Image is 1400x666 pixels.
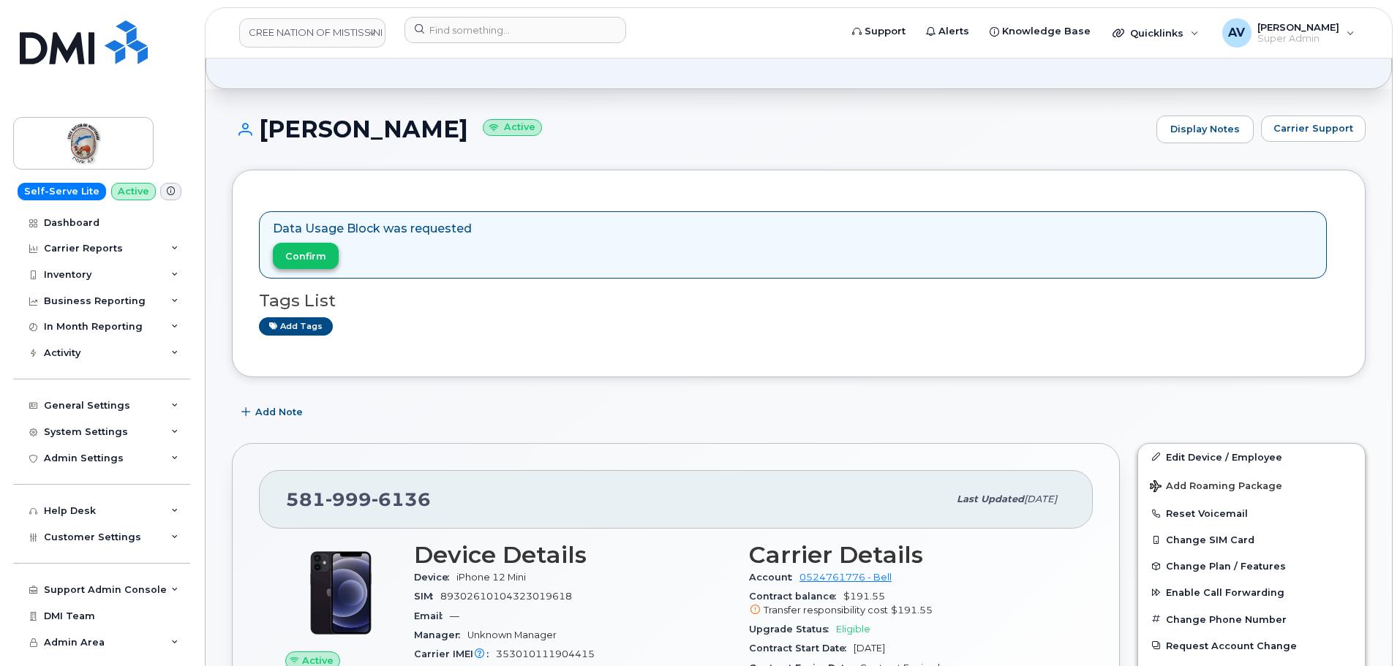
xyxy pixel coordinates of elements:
img: iPhone_12.jpg [297,549,385,637]
span: Add Roaming Package [1150,480,1282,494]
h3: Carrier Details [749,542,1066,568]
h3: Tags List [259,292,1339,310]
h1: [PERSON_NAME] [232,116,1149,142]
span: 353010111904415 [496,648,595,659]
button: Change Phone Number [1138,606,1365,632]
span: 999 [325,488,372,510]
span: $191.55 [891,605,933,616]
button: Confirm [273,243,339,269]
span: Confirm [285,249,326,263]
span: — [450,610,459,621]
span: [PERSON_NAME] [1257,21,1339,33]
button: Enable Call Forwarding [1138,579,1365,605]
span: Carrier Support [1273,121,1353,135]
a: Display Notes [1156,116,1254,143]
button: Request Account Change [1138,632,1365,659]
span: [DATE] [854,643,885,654]
a: Add tags [259,317,333,336]
span: $191.55 [749,591,1066,617]
button: Add Roaming Package [1138,470,1365,500]
span: Quicklinks [1130,27,1183,39]
button: Change Plan / Features [1138,553,1365,579]
span: Contract balance [749,591,843,602]
a: 0524761776 - Bell [799,572,892,583]
small: Active [483,119,542,136]
a: Edit Device / Employee [1138,444,1365,470]
span: Knowledge Base [1002,24,1091,39]
span: [DATE] [1024,493,1057,504]
p: Data Usage Block was requested [273,221,472,238]
div: Quicklinks [1102,18,1209,48]
span: 581 [286,488,431,510]
span: Carrier IMEI [414,648,496,659]
span: iPhone 12 Mini [456,572,526,583]
button: Carrier Support [1261,116,1366,142]
span: Super Admin [1257,33,1339,45]
span: Eligible [836,624,870,635]
span: Email [414,610,450,621]
span: Support [865,24,906,39]
a: Knowledge Base [979,17,1101,46]
span: Unknown Manager [467,629,557,640]
span: Device [414,572,456,583]
button: Change SIM Card [1138,526,1365,553]
span: Change Plan / Features [1166,561,1286,572]
span: Last updated [957,493,1024,504]
span: 6136 [372,488,431,510]
span: 89302610104323019618 [440,591,572,602]
span: Contract Start Date [749,643,854,654]
a: Alerts [916,17,979,46]
span: SIM [414,591,440,602]
div: Artem Volkov [1212,18,1365,48]
span: Add Note [255,405,303,419]
span: Manager [414,629,467,640]
h3: Device Details [414,542,731,568]
span: Alerts [938,24,969,39]
span: AV [1228,24,1245,42]
span: Enable Call Forwarding [1166,587,1284,598]
span: Upgrade Status [749,624,836,635]
a: CREE NATION OF MISTISSINI [239,18,385,48]
button: Reset Voicemail [1138,500,1365,526]
button: Add Note [232,399,315,425]
span: Transfer responsibility cost [764,605,888,616]
span: Account [749,572,799,583]
input: Find something... [404,17,626,43]
a: Support [842,17,916,46]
